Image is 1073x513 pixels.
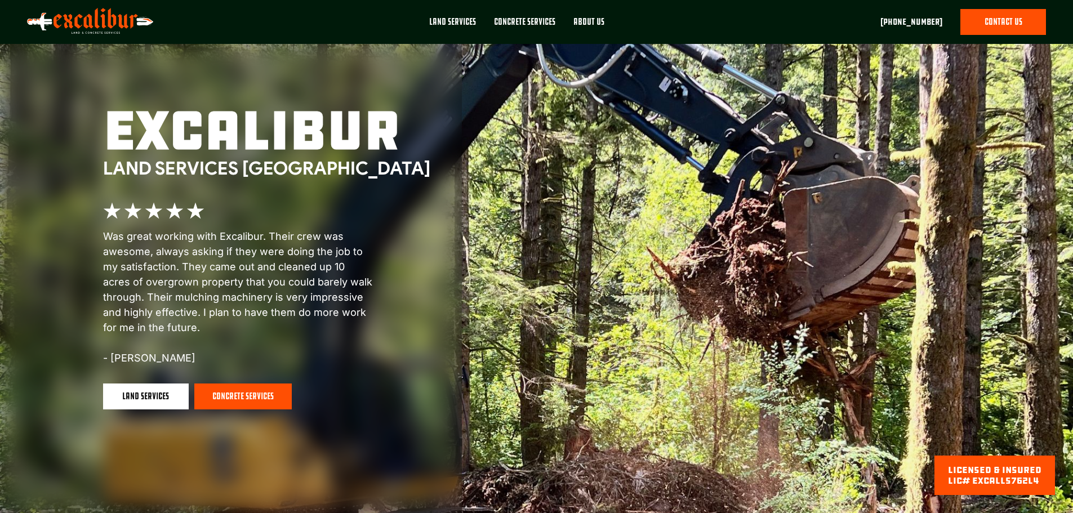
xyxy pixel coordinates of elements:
a: contact us [960,9,1046,35]
h1: excalibur [103,104,430,158]
div: Land Services [GEOGRAPHIC_DATA] [103,158,430,179]
p: Was great working with Excalibur. Their crew was awesome, always asking if they were doing the jo... [103,229,373,365]
div: About Us [573,16,604,28]
a: concrete services [194,383,292,409]
a: About Us [564,9,613,44]
a: land services [103,383,189,409]
div: licensed & Insured lic# EXCALLS762L4 [948,465,1041,486]
a: [PHONE_NUMBER] [880,15,942,29]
